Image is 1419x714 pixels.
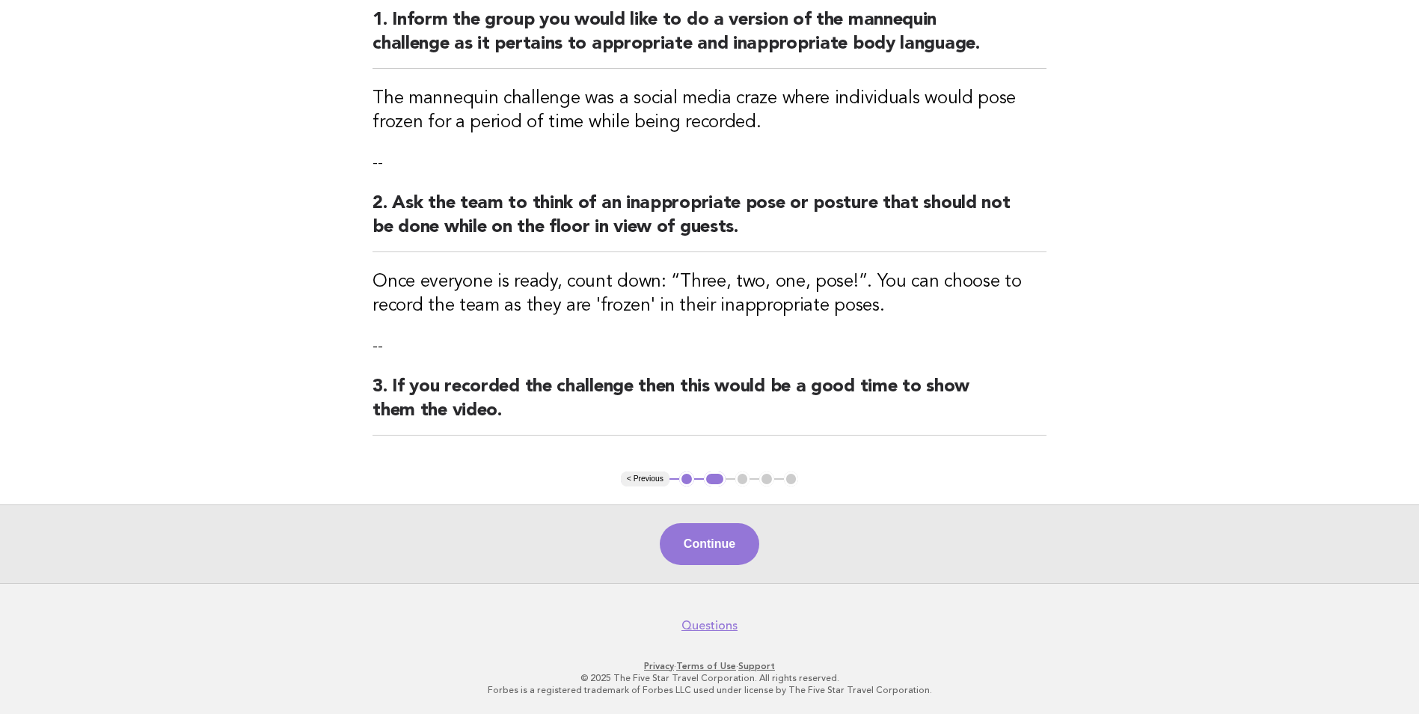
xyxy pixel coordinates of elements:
[373,87,1046,135] h3: The mannequin challenge was a social media craze where individuals would pose frozen for a period...
[676,661,736,671] a: Terms of Use
[738,661,775,671] a: Support
[252,684,1168,696] p: Forbes is a registered trademark of Forbes LLC used under license by The Five Star Travel Corpora...
[704,472,726,486] button: 2
[252,660,1168,672] p: · ·
[681,618,738,633] a: Questions
[373,153,1046,174] p: --
[644,661,674,671] a: Privacy
[621,472,669,486] button: < Previous
[373,336,1046,357] p: --
[373,270,1046,318] h3: Once everyone is ready, count down: “Three, two, one, pose!”. You can choose to record the team a...
[660,523,759,565] button: Continue
[373,8,1046,69] h2: 1. Inform the group you would like to do a version of the mannequin challenge as it pertains to a...
[679,472,694,486] button: 1
[252,672,1168,684] p: © 2025 The Five Star Travel Corporation. All rights reserved.
[373,375,1046,436] h2: 3. If you recorded the challenge then this would be a good time to show them the video.
[373,192,1046,252] h2: 2. Ask the team to think of an inappropriate pose or posture that should not be done while on the...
